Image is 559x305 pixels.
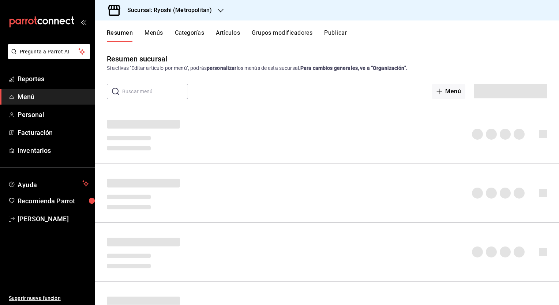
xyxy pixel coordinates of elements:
button: Artículos [216,29,240,42]
div: navigation tabs [107,29,559,42]
h3: Sucursal: Ryoshi (Metropolitan) [121,6,212,15]
button: Grupos modificadores [252,29,312,42]
a: Pregunta a Parrot AI [5,53,90,61]
span: Personal [18,110,89,120]
div: Si activas ‘Editar artículo por menú’, podrás los menús de esta sucursal. [107,64,547,72]
span: Reportes [18,74,89,84]
span: Menú [18,92,89,102]
span: Facturación [18,128,89,138]
button: Resumen [107,29,133,42]
button: Publicar [324,29,347,42]
span: Sugerir nueva función [9,294,89,302]
strong: Para cambios generales, ve a “Organización”. [300,65,408,71]
button: Menús [145,29,163,42]
span: Ayuda [18,179,79,188]
button: open_drawer_menu [80,19,86,25]
span: Inventarios [18,146,89,155]
span: Recomienda Parrot [18,196,89,206]
span: Pregunta a Parrot AI [20,48,79,56]
input: Buscar menú [122,84,188,99]
button: Menú [432,84,465,99]
button: Pregunta a Parrot AI [8,44,90,59]
strong: personalizar [207,65,237,71]
span: [PERSON_NAME] [18,214,89,224]
div: Resumen sucursal [107,53,167,64]
button: Categorías [175,29,205,42]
